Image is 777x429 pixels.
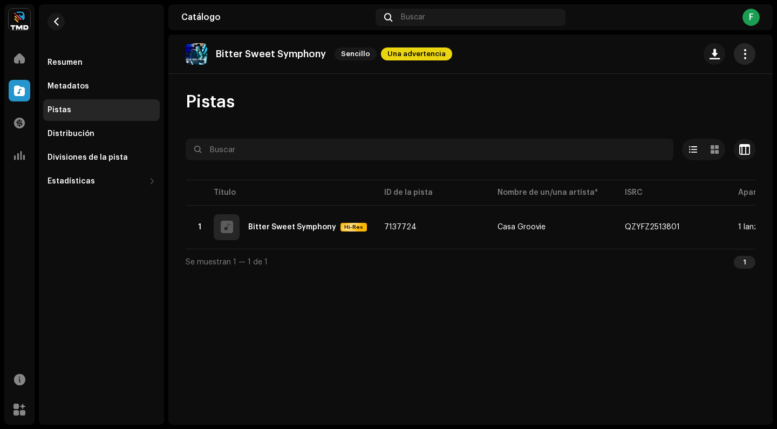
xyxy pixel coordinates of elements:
span: Pistas [186,91,235,113]
re-m-nav-item: Divisiones de la pista [43,147,160,168]
re-m-nav-item: Pistas [43,99,160,121]
div: QZYFZ2513801 [625,223,680,231]
div: 1 [734,256,755,269]
div: Estadísticas [47,177,95,186]
img: 12c5bcf6-2fa4-4d69-bf34-f96c7e83ffa3 [186,43,207,65]
span: Sencillo [335,47,377,60]
re-m-nav-item: Distribución [43,123,160,145]
div: Casa Groovie [497,223,546,231]
div: Bitter Sweet Symphony [248,223,336,231]
span: Hi-Res [342,223,366,231]
div: Distribución [47,130,94,138]
input: Buscar [186,139,673,160]
div: Metadatos [47,82,89,91]
img: 622bc8f8-b98b-49b5-8c6c-3a84fb01c0a0 [9,9,30,30]
span: 7137724 [384,223,417,231]
p: Bitter Sweet Symphony [216,49,326,60]
span: Buscar [401,13,425,22]
div: Divisiones de la pista [47,153,128,162]
span: Se muestran 1 — 1 de 1 [186,258,268,266]
div: F [742,9,760,26]
div: Pistas [47,106,71,114]
div: Catálogo [181,13,371,22]
re-m-nav-dropdown: Estadísticas [43,171,160,192]
re-m-nav-item: Resumen [43,52,160,73]
re-m-nav-item: Metadatos [43,76,160,97]
span: Casa Groovie [497,223,608,231]
div: Resumen [47,58,83,67]
span: Una advertencia [381,47,452,60]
